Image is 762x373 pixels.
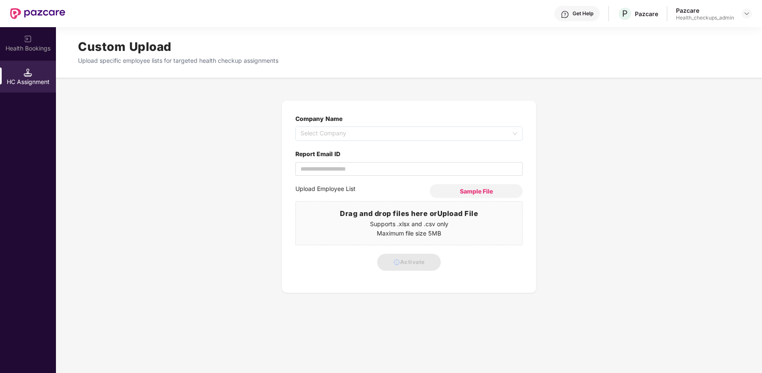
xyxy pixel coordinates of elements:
[377,254,441,271] button: Activate
[676,6,734,14] div: Pazcare
[430,184,523,198] button: Sample File
[10,8,65,19] img: New Pazcare Logo
[573,10,593,17] div: Get Help
[296,219,522,229] p: Supports .xlsx and .csv only
[460,187,493,195] span: Sample File
[300,127,517,140] span: Select Company
[635,10,658,18] div: Pazcare
[622,8,628,19] span: P
[296,202,522,245] span: Drag and drop files here orUpload FileSupports .xlsx and .csv onlyMaximum file size 5MB
[295,149,523,159] label: Report Email ID
[78,56,740,65] p: Upload specific employee lists for targeted health checkup assignments
[295,184,430,198] label: Upload Employee List
[437,209,478,218] span: Upload File
[296,229,522,238] p: Maximum file size 5MB
[78,37,740,56] h1: Custom Upload
[24,68,32,77] img: svg+xml;base64,PHN2ZyB3aWR0aD0iMTQuNSIgaGVpZ2h0PSIxNC41IiB2aWV3Qm94PSIwIDAgMTYgMTYiIGZpbGw9Im5vbm...
[296,208,522,219] h3: Drag and drop files here or
[743,10,750,17] img: svg+xml;base64,PHN2ZyBpZD0iRHJvcGRvd24tMzJ4MzIiIHhtbG5zPSJodHRwOi8vd3d3LnczLm9yZy8yMDAwL3N2ZyIgd2...
[24,35,32,43] img: svg+xml;base64,PHN2ZyB3aWR0aD0iMjAiIGhlaWdodD0iMjAiIHZpZXdCb3g9IjAgMCAyMCAyMCIgZmlsbD0ibm9uZSIgeG...
[295,115,342,122] label: Company Name
[676,14,734,21] div: Health_checkups_admin
[561,10,569,19] img: svg+xml;base64,PHN2ZyBpZD0iSGVscC0zMngzMiIgeG1sbnM9Imh0dHA6Ly93d3cudzMub3JnLzIwMDAvc3ZnIiB3aWR0aD...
